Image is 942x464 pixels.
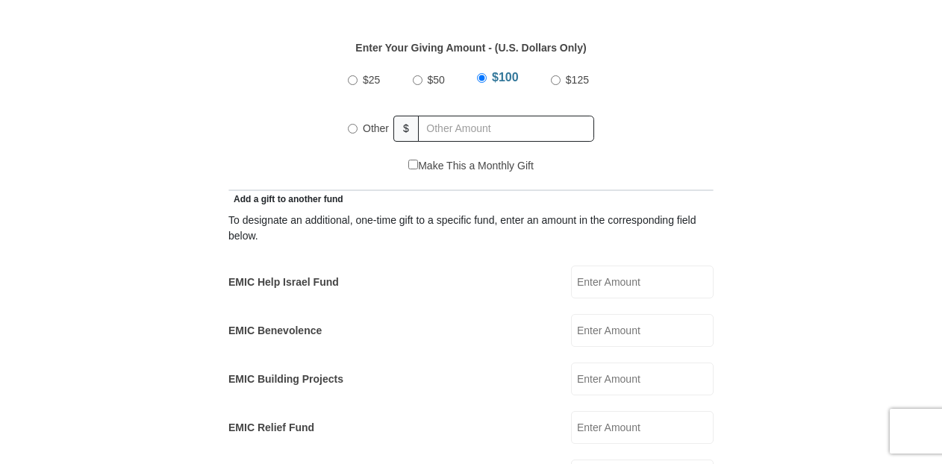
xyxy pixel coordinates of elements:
[571,363,714,395] input: Enter Amount
[228,194,343,204] span: Add a gift to another fund
[228,323,322,339] label: EMIC Benevolence
[228,213,714,244] div: To designate an additional, one-time gift to a specific fund, enter an amount in the correspondin...
[363,122,389,134] span: Other
[566,74,589,86] span: $125
[571,411,714,444] input: Enter Amount
[408,160,418,169] input: Make This a Monthly Gift
[418,116,594,142] input: Other Amount
[363,74,380,86] span: $25
[571,266,714,298] input: Enter Amount
[355,42,586,54] strong: Enter Your Giving Amount - (U.S. Dollars Only)
[492,71,519,84] span: $100
[408,158,534,174] label: Make This a Monthly Gift
[571,314,714,347] input: Enter Amount
[228,371,343,387] label: EMIC Building Projects
[428,74,445,86] span: $50
[228,420,314,436] label: EMIC Relief Fund
[393,116,419,142] span: $
[228,275,339,290] label: EMIC Help Israel Fund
